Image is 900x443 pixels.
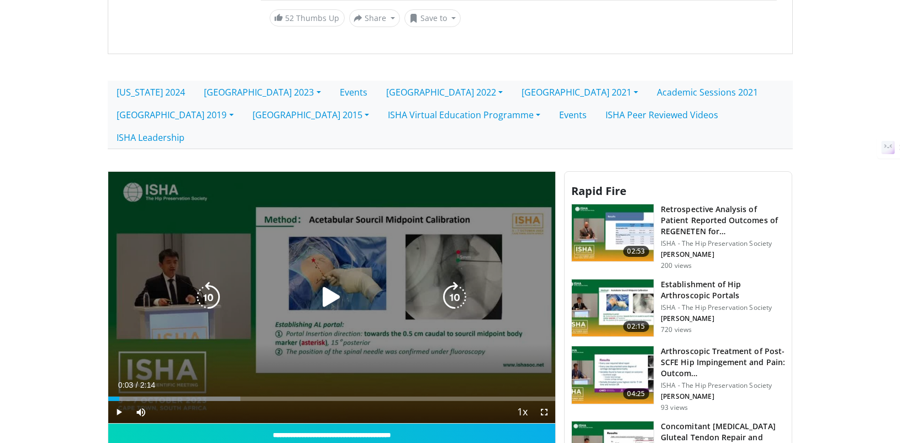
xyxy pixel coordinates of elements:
[572,204,654,262] img: 5e299f9e-9648-469a-a459-03b8f9c52429.150x105_q85_crop-smart_upscale.jpg
[661,261,692,270] p: 200 views
[108,172,556,424] video-js: Video Player
[533,401,555,423] button: Fullscreen
[571,346,785,412] a: 04:25 Arthroscopic Treatment of Post-SCFE Hip Impingement and Pain: Outcom… ISHA - The Hip Preser...
[108,397,556,401] div: Progress Bar
[661,392,785,401] p: [PERSON_NAME]
[661,346,785,379] h3: Arthroscopic Treatment of Post-SCFE Hip Impingement and Pain: Outcom…
[108,81,195,104] a: [US_STATE] 2024
[286,13,294,23] span: 52
[623,321,650,332] span: 02:15
[404,9,461,27] button: Save to
[661,303,785,312] p: ISHA - The Hip Preservation Society
[661,325,692,334] p: 720 views
[661,239,785,248] p: ISHA - The Hip Preservation Society
[330,81,377,104] a: Events
[130,401,152,423] button: Mute
[378,103,550,126] a: ISHA Virtual Education Programme
[623,246,650,257] span: 02:53
[571,183,627,198] span: Rapid Fire
[270,9,345,27] a: 52 Thumbs Up
[571,204,785,270] a: 02:53 Retrospective Analysis of Patient Reported Outcomes of REGENETEN for… ISHA - The Hip Preser...
[108,401,130,423] button: Play
[550,103,596,126] a: Events
[661,279,785,301] h3: Establishment of Hip Arthroscopic Portals
[377,81,512,104] a: [GEOGRAPHIC_DATA] 2022
[648,81,767,104] a: Academic Sessions 2021
[349,9,401,27] button: Share
[108,126,194,149] a: ISHA Leadership
[512,81,648,104] a: [GEOGRAPHIC_DATA] 2021
[572,279,654,337] img: e2a951ce-317b-4f42-a5e6-9d56d33407ec.150x105_q85_crop-smart_upscale.jpg
[511,401,533,423] button: Playback Rate
[108,103,243,126] a: [GEOGRAPHIC_DATA] 2019
[661,204,785,237] h3: Retrospective Analysis of Patient Reported Outcomes of REGENETEN for…
[661,250,785,259] p: [PERSON_NAME]
[243,103,378,126] a: [GEOGRAPHIC_DATA] 2015
[661,403,688,412] p: 93 views
[195,81,330,104] a: [GEOGRAPHIC_DATA] 2023
[136,381,138,389] span: /
[118,381,133,389] span: 0:03
[571,279,785,337] a: 02:15 Establishment of Hip Arthroscopic Portals ISHA - The Hip Preservation Society [PERSON_NAME]...
[623,388,650,399] span: 04:25
[596,103,728,126] a: ISHA Peer Reviewed Videos
[661,314,785,323] p: [PERSON_NAME]
[661,381,785,390] p: ISHA - The Hip Preservation Society
[572,346,654,404] img: 7abb4ef0-6d99-4a90-ace6-dda318088357.150x105_q85_crop-smart_upscale.jpg
[140,381,155,389] span: 2:14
